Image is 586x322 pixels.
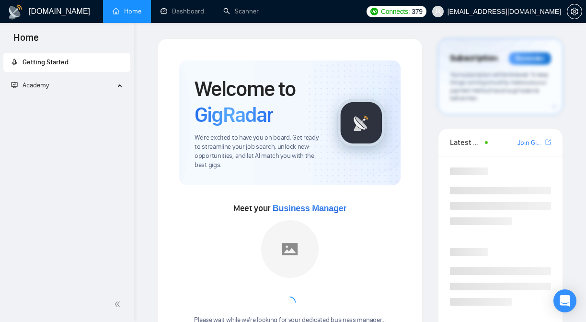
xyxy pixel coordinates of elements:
[545,138,551,146] span: export
[282,294,298,310] span: loading
[435,8,441,15] span: user
[6,31,46,51] span: Home
[261,220,319,278] img: placeholder.png
[3,53,130,72] li: Getting Started
[381,6,410,17] span: Connects:
[195,133,322,170] span: We're excited to have you on board. Get ready to streamline your job search, unlock new opportuni...
[113,7,141,15] a: homeHome
[11,82,18,88] span: fund-projection-screen
[23,81,49,89] span: Academy
[509,52,551,65] div: Reminder
[450,136,482,148] span: Latest Posts from the GigRadar Community
[450,50,497,67] span: Subscription
[567,8,582,15] a: setting
[337,99,385,147] img: gigradar-logo.png
[8,4,23,20] img: logo
[412,6,422,17] span: 379
[567,4,582,19] button: setting
[23,58,69,66] span: Getting Started
[11,59,18,65] span: rocket
[450,71,548,102] span: Your subscription will be renewed. To keep things running smoothly, make sure your payment method...
[545,138,551,147] a: export
[553,289,576,312] div: Open Intercom Messenger
[223,7,259,15] a: searchScanner
[517,138,543,148] a: Join GigRadar Slack Community
[114,299,124,309] span: double-left
[273,203,346,213] span: Business Manager
[11,81,49,89] span: Academy
[195,76,322,128] h1: Welcome to
[370,8,378,15] img: upwork-logo.png
[195,102,273,128] span: GigRadar
[233,203,346,214] span: Meet your
[161,7,204,15] a: dashboardDashboard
